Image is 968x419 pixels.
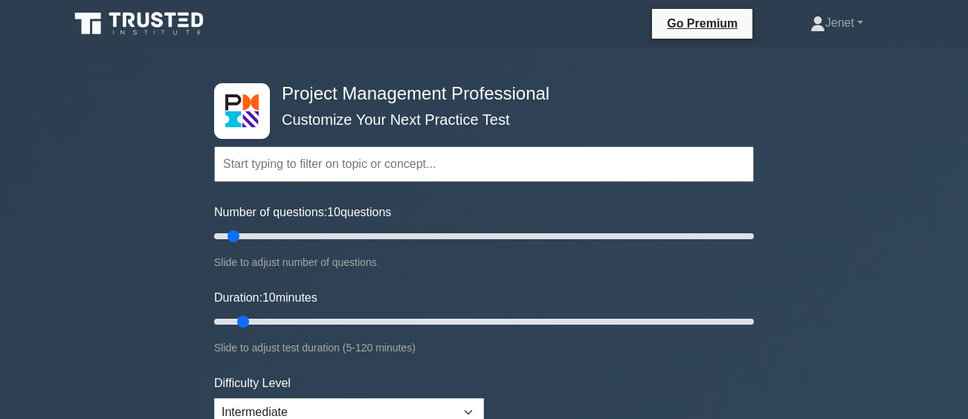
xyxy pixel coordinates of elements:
[262,291,276,304] span: 10
[214,339,754,357] div: Slide to adjust test duration (5-120 minutes)
[214,374,291,392] label: Difficulty Level
[214,253,754,271] div: Slide to adjust number of questions
[658,14,746,33] a: Go Premium
[276,83,681,105] h4: Project Management Professional
[214,289,317,307] label: Duration: minutes
[214,204,391,221] label: Number of questions: questions
[775,8,899,38] a: Jenet
[327,206,341,218] span: 10
[214,146,754,182] input: Start typing to filter on topic or concept...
